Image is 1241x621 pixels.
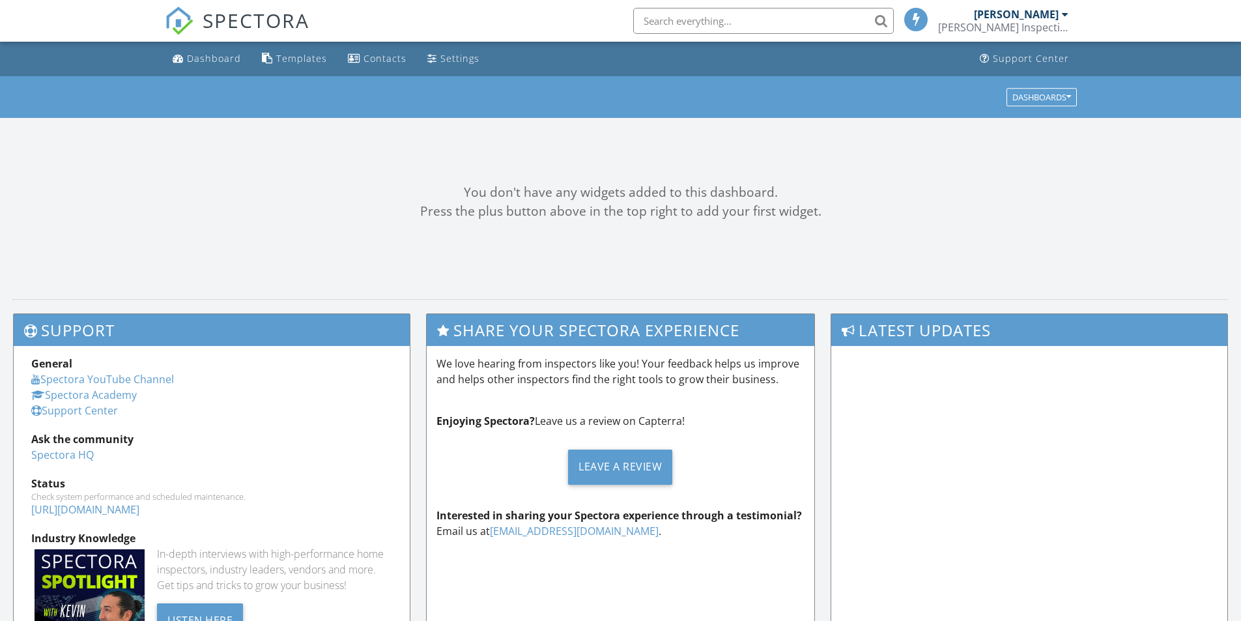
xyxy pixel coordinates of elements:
[1012,93,1071,102] div: Dashboards
[343,47,412,71] a: Contacts
[436,414,535,428] strong: Enjoying Spectora?
[13,183,1228,202] div: You don't have any widgets added to this dashboard.
[165,18,309,45] a: SPECTORA
[31,530,392,546] div: Industry Knowledge
[436,508,802,523] strong: Interested in sharing your Spectora experience through a testimonial?
[975,47,1074,71] a: Support Center
[14,314,410,346] h3: Support
[490,524,659,538] a: [EMAIL_ADDRESS][DOMAIN_NAME]
[993,52,1069,65] div: Support Center
[157,546,392,593] div: In-depth interviews with high-performance home inspectors, industry leaders, vendors and more. Ge...
[13,202,1228,221] div: Press the plus button above in the top right to add your first widget.
[364,52,407,65] div: Contacts
[31,448,94,462] a: Spectora HQ
[974,8,1059,21] div: [PERSON_NAME]
[257,47,332,71] a: Templates
[31,431,392,447] div: Ask the community
[31,388,137,402] a: Spectora Academy
[203,7,309,34] span: SPECTORA
[187,52,241,65] div: Dashboard
[436,508,805,539] p: Email us at .
[1006,88,1077,106] button: Dashboards
[31,502,139,517] a: [URL][DOMAIN_NAME]
[31,403,118,418] a: Support Center
[31,491,392,502] div: Check system performance and scheduled maintenance.
[31,356,72,371] strong: General
[31,372,174,386] a: Spectora YouTube Channel
[436,413,805,429] p: Leave us a review on Capterra!
[440,52,479,65] div: Settings
[831,314,1227,346] h3: Latest Updates
[568,450,672,485] div: Leave a Review
[436,356,805,387] p: We love hearing from inspectors like you! Your feedback helps us improve and helps other inspecto...
[436,439,805,495] a: Leave a Review
[633,8,894,34] input: Search everything...
[31,476,392,491] div: Status
[276,52,327,65] div: Templates
[427,314,815,346] h3: Share Your Spectora Experience
[938,21,1068,34] div: Boggs Inspection Services
[165,7,193,35] img: The Best Home Inspection Software - Spectora
[167,47,246,71] a: Dashboard
[422,47,485,71] a: Settings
